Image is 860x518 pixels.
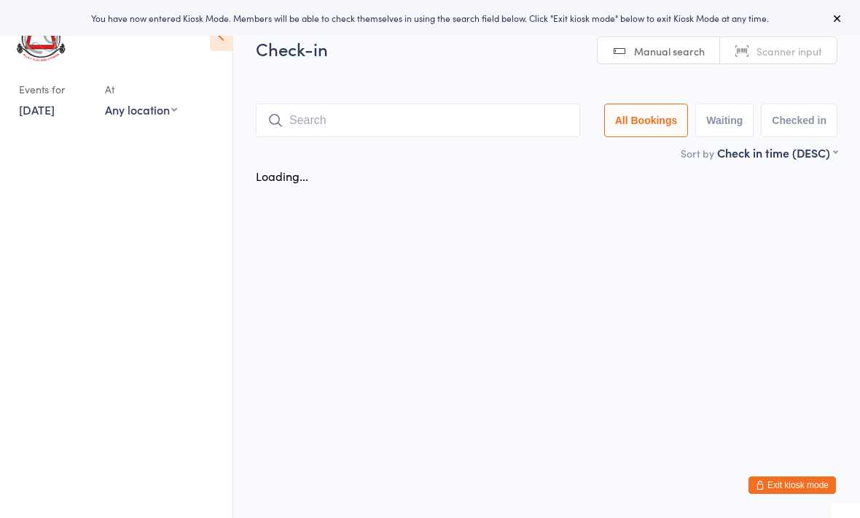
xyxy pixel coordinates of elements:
[105,77,177,101] div: At
[256,168,308,184] div: Loading...
[19,77,90,101] div: Events for
[105,101,177,117] div: Any location
[634,44,705,58] span: Manual search
[256,36,837,61] h2: Check-in
[604,104,689,137] button: All Bookings
[761,104,837,137] button: Checked in
[757,44,822,58] span: Scanner input
[19,101,55,117] a: [DATE]
[23,12,837,24] div: You have now entered Kiosk Mode. Members will be able to check themselves in using the search fie...
[681,146,714,161] label: Sort by
[256,104,580,137] input: Search
[695,104,754,137] button: Waiting
[717,144,837,161] div: Check in time (DESC)
[748,476,836,494] button: Exit kiosk mode
[15,11,69,63] img: Art of Eight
